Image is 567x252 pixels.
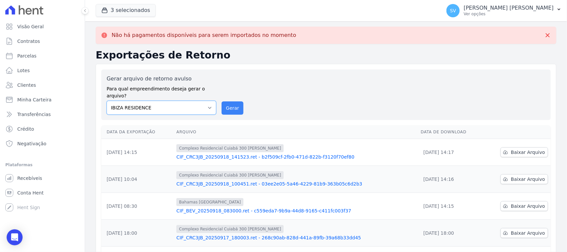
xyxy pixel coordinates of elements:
[17,53,37,59] span: Parcelas
[222,101,243,115] button: Gerar
[501,147,548,157] a: Baixar Arquivo
[107,75,216,83] label: Gerar arquivo de retorno avulso
[101,166,174,193] td: [DATE] 10:04
[176,234,416,241] a: CIF_CRC3JB_20250917_180003.ret - 268c90ab-828d-441a-89fb-39a68b33dd45
[17,126,34,132] span: Crédito
[7,229,23,245] div: Open Intercom Messenger
[107,83,216,99] label: Para qual empreendimento deseja gerar o arquivo?
[3,64,82,77] a: Lotes
[17,175,42,182] span: Recebíveis
[17,38,40,45] span: Contratos
[3,20,82,33] a: Visão Geral
[3,93,82,106] a: Minha Carteira
[101,139,174,166] td: [DATE] 14:15
[112,32,296,39] p: Não há pagamentos disponíveis para serem importados no momento
[174,125,418,139] th: Arquivo
[176,144,284,152] span: Complexo Residencial Cuiabá 300 [PERSON_NAME]
[5,161,79,169] div: Plataformas
[17,189,44,196] span: Conta Hent
[101,220,174,247] td: [DATE] 18:00
[418,220,483,247] td: [DATE] 18:00
[3,78,82,92] a: Clientes
[101,193,174,220] td: [DATE] 08:30
[441,1,567,20] button: SV [PERSON_NAME] [PERSON_NAME] Ver opções
[17,140,47,147] span: Negativação
[17,23,44,30] span: Visão Geral
[511,230,545,236] span: Baixar Arquivo
[418,139,483,166] td: [DATE] 14:17
[176,225,284,233] span: Complexo Residencial Cuiabá 300 [PERSON_NAME]
[418,193,483,220] td: [DATE] 14:15
[96,4,156,17] button: 3 selecionados
[511,176,545,183] span: Baixar Arquivo
[3,137,82,150] a: Negativação
[464,5,554,11] p: [PERSON_NAME] [PERSON_NAME]
[501,174,548,184] a: Baixar Arquivo
[17,96,51,103] span: Minha Carteira
[17,82,36,88] span: Clientes
[3,122,82,136] a: Crédito
[418,166,483,193] td: [DATE] 14:16
[501,228,548,238] a: Baixar Arquivo
[3,35,82,48] a: Contratos
[176,154,416,160] a: CIF_CRC3JB_20250918_141523.ret - b2f509cf-2fb0-471d-822b-f3120f70ef80
[418,125,483,139] th: Data de Download
[501,201,548,211] a: Baixar Arquivo
[176,198,243,206] span: Bahamas [GEOGRAPHIC_DATA]
[3,172,82,185] a: Recebíveis
[3,186,82,199] a: Conta Hent
[96,49,556,61] h2: Exportações de Retorno
[101,125,174,139] th: Data da Exportação
[511,203,545,209] span: Baixar Arquivo
[17,67,30,74] span: Lotes
[17,111,51,118] span: Transferências
[3,108,82,121] a: Transferências
[176,171,284,179] span: Complexo Residencial Cuiabá 300 [PERSON_NAME]
[464,11,554,17] p: Ver opções
[450,8,456,13] span: SV
[511,149,545,156] span: Baixar Arquivo
[3,49,82,63] a: Parcelas
[176,207,416,214] a: CIF_BEV_20250918_083000.ret - c559eda7-9b9a-44d8-9165-c411fc003f37
[176,181,416,187] a: CIF_CRC3JB_20250918_100451.ret - 03ee2e05-5a46-4229-81b9-363b05c6d2b3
